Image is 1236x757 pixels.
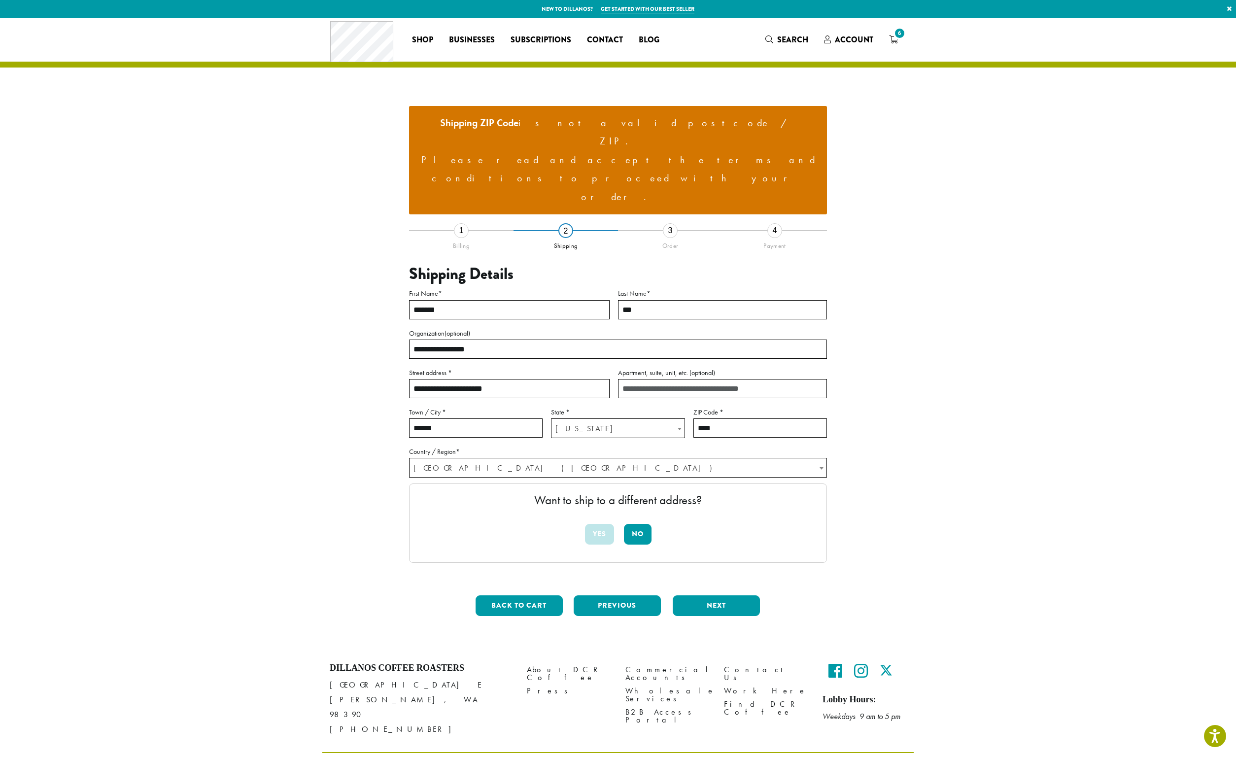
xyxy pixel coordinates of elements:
[511,34,571,46] span: Subscriptions
[409,406,543,418] label: Town / City
[777,34,808,45] span: Search
[625,685,709,706] a: Wholesale Services
[625,663,709,684] a: Commercial Accounts
[673,595,760,616] button: Next
[587,34,623,46] span: Contact
[527,663,611,684] a: About DCR Coffee
[823,711,900,722] em: Weekdays 9 am to 5 pm
[330,663,512,674] h4: Dillanos Coffee Roasters
[514,238,618,250] div: Shipping
[601,5,694,13] a: Get started with our best seller
[724,663,808,684] a: Contact Us
[724,685,808,698] a: Work Here
[445,329,470,338] span: (optional)
[412,34,433,46] span: Shop
[757,32,816,48] a: Search
[893,27,906,40] span: 6
[551,406,685,418] label: State
[454,223,469,238] div: 1
[410,458,826,478] span: United States (US)
[663,223,678,238] div: 3
[440,116,518,129] strong: Shipping ZIP Code
[551,419,684,438] span: Texas
[330,678,512,737] p: [GEOGRAPHIC_DATA] E [PERSON_NAME], WA 98390 [PHONE_NUMBER]
[693,406,827,418] label: ZIP Code
[574,595,661,616] button: Previous
[625,706,709,727] a: B2B Access Portal
[417,151,819,206] li: Please read and accept the terms and conditions to proceed with your order.
[724,698,808,719] a: Find DCR Coffee
[551,418,685,438] span: State
[409,367,610,379] label: Street address
[527,685,611,698] a: Press
[449,34,495,46] span: Businesses
[585,524,614,545] button: Yes
[722,238,827,250] div: Payment
[835,34,873,45] span: Account
[767,223,782,238] div: 4
[618,287,827,300] label: Last Name
[476,595,563,616] button: Back to cart
[823,694,906,705] h5: Lobby Hours:
[618,238,722,250] div: Order
[419,494,817,506] p: Want to ship to a different address?
[558,223,573,238] div: 2
[409,287,610,300] label: First Name
[639,34,659,46] span: Blog
[689,368,715,377] span: (optional)
[417,114,819,151] li: is not a valid postcode / ZIP.
[409,238,514,250] div: Billing
[404,32,441,48] a: Shop
[409,265,827,283] h3: Shipping Details
[618,367,827,379] label: Apartment, suite, unit, etc.
[409,458,827,478] span: Country / Region
[624,524,652,545] button: No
